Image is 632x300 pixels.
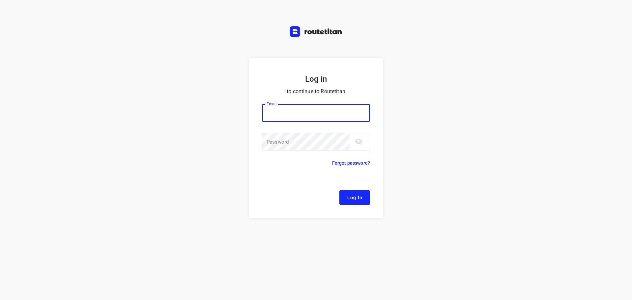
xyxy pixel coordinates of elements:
img: Routetitan [290,26,342,37]
p: to continue to Routetitan [262,87,370,96]
p: Forgot password? [332,159,370,167]
button: Log In [339,190,370,205]
span: Log In [347,193,362,202]
button: toggle password visibility [352,135,365,148]
h5: Log in [262,74,370,84]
